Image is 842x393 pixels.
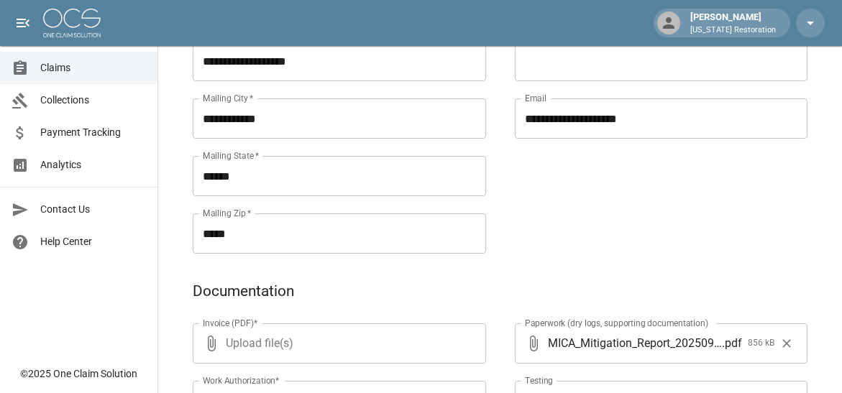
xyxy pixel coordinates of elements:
span: Claims [40,60,146,75]
label: Paperwork (dry logs, supporting documentation) [525,317,708,329]
span: Help Center [40,234,146,249]
button: Clear [776,333,797,354]
label: Invoice (PDF)* [203,317,258,329]
div: © 2025 One Claim Solution [20,366,137,381]
p: [US_STATE] Restoration [690,24,776,37]
img: ocs-logo-white-transparent.png [43,9,101,37]
div: [PERSON_NAME] [685,10,782,36]
label: Testing [525,374,553,387]
label: Email [525,92,546,104]
label: Work Authorization* [203,374,280,387]
span: Upload file(s) [226,323,447,364]
span: Contact Us [40,202,146,217]
span: MICA_Mitigation_Report_20250905_071212PM(UTC) [548,335,723,351]
span: Collections [40,93,146,108]
label: Mailing State [203,149,259,162]
span: . pdf [722,335,742,351]
label: Mailing City [203,92,254,104]
button: open drawer [9,9,37,37]
span: Payment Tracking [40,125,146,140]
label: Mailing Zip [203,207,252,219]
span: Analytics [40,157,146,172]
span: 856 kB [748,336,774,351]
